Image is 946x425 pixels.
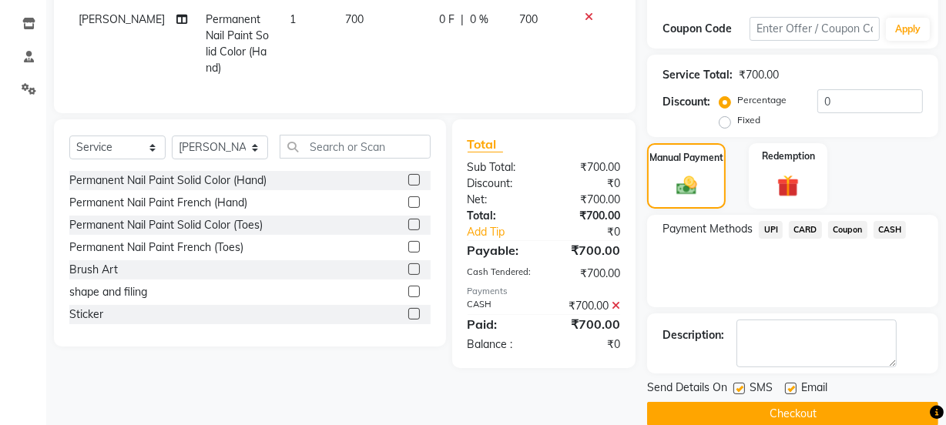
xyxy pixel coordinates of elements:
[456,298,544,314] div: CASH
[649,151,723,165] label: Manual Payment
[456,192,544,208] div: Net:
[762,149,815,163] label: Redemption
[559,224,632,240] div: ₹0
[468,136,503,152] span: Total
[544,266,632,282] div: ₹700.00
[737,93,787,107] label: Percentage
[750,17,880,41] input: Enter Offer / Coupon Code
[759,221,783,239] span: UPI
[801,380,827,399] span: Email
[663,327,724,343] div: Description:
[461,12,464,28] span: |
[750,380,773,399] span: SMS
[69,306,103,323] div: Sticker
[345,12,364,26] span: 700
[544,336,632,353] div: ₹0
[456,159,544,176] div: Sub Total:
[470,12,488,28] span: 0 %
[544,241,632,259] div: ₹700.00
[874,221,907,239] span: CASH
[663,94,710,110] div: Discount:
[544,192,632,208] div: ₹700.00
[456,241,544,259] div: Payable:
[69,172,267,189] div: Permanent Nail Paint Solid Color (Hand)
[886,18,930,41] button: Apply
[456,208,544,224] div: Total:
[69,217,263,233] div: Permanent Nail Paint Solid Color (Toes)
[789,221,822,239] span: CARD
[544,176,632,192] div: ₹0
[663,67,733,83] div: Service Total:
[737,113,760,127] label: Fixed
[456,315,544,333] div: Paid:
[663,221,753,237] span: Payment Methods
[456,224,559,240] a: Add Tip
[544,298,632,314] div: ₹700.00
[79,12,165,26] span: [PERSON_NAME]
[544,208,632,224] div: ₹700.00
[69,195,247,211] div: Permanent Nail Paint French (Hand)
[456,176,544,192] div: Discount:
[739,67,779,83] div: ₹700.00
[544,315,632,333] div: ₹700.00
[670,174,703,198] img: _cash.svg
[456,336,544,353] div: Balance :
[69,284,147,300] div: shape and filing
[828,221,867,239] span: Coupon
[544,159,632,176] div: ₹700.00
[647,380,727,399] span: Send Details On
[439,12,455,28] span: 0 F
[290,12,296,26] span: 1
[663,21,750,37] div: Coupon Code
[69,262,118,278] div: Brush Art
[280,135,431,159] input: Search or Scan
[519,12,538,26] span: 700
[770,172,806,199] img: _gift.svg
[206,12,269,75] span: Permanent Nail Paint Solid Color (Hand)
[456,266,544,282] div: Cash Tendered:
[468,285,621,298] div: Payments
[69,239,243,256] div: Permanent Nail Paint French (Toes)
